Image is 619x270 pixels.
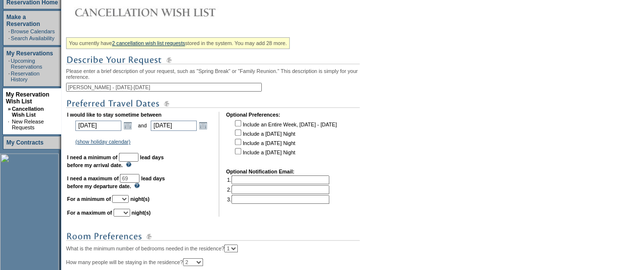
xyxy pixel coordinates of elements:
img: questionMark_lightBlue.gif [134,183,140,188]
img: Cancellation Wish List [66,2,262,22]
td: Include an Entire Week, [DATE] - [DATE] Include a [DATE] Night Include a [DATE] Night Include a [... [233,119,337,162]
a: Upcoming Reservations [11,58,42,70]
td: · [8,71,10,82]
a: Reservation History [11,71,40,82]
b: Optional Preferences: [226,112,280,118]
b: I need a minimum of [67,154,117,160]
b: I would like to stay sometime between [67,112,161,118]
b: Optional Notification Email: [226,169,295,174]
a: Browse Calendars [11,28,55,34]
td: and [137,119,148,132]
a: 2 cancellation wish list requests [112,40,185,46]
td: 1. [227,175,329,184]
a: Open the calendar popup. [122,120,133,131]
a: New Release Requests [12,119,44,130]
td: · [8,119,11,130]
input: Date format: M/D/Y. Shortcut keys: [T] for Today. [UP] or [.] for Next Day. [DOWN] or [,] for Pre... [151,121,197,131]
td: · [8,58,10,70]
a: (show holiday calendar) [75,139,131,145]
b: I need a maximum of [67,175,118,181]
input: Date format: M/D/Y. Shortcut keys: [T] for Today. [UP] or [.] for Next Day. [DOWN] or [,] for Pre... [75,121,121,131]
a: My Contracts [6,139,44,146]
td: · [8,28,10,34]
a: Make a Reservation [6,14,40,27]
img: subTtlRoomPreferences.gif [66,230,360,243]
td: 2. [227,185,329,194]
b: » [8,106,11,112]
b: lead days before my departure date. [67,175,165,189]
b: night(s) [132,210,151,216]
img: questionMark_lightBlue.gif [126,162,132,167]
b: night(s) [130,196,149,202]
a: Cancellation Wish List [12,106,44,118]
a: My Reservation Wish List [6,91,49,105]
a: Open the calendar popup. [198,120,208,131]
td: · [8,35,10,41]
div: You currently have stored in the system. You may add 28 more. [66,37,290,49]
td: 3. [227,195,329,204]
b: lead days before my arrival date. [67,154,164,168]
b: For a minimum of [67,196,111,202]
a: My Reservations [6,50,53,57]
a: Search Availability [11,35,54,41]
b: For a maximum of [67,210,112,216]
